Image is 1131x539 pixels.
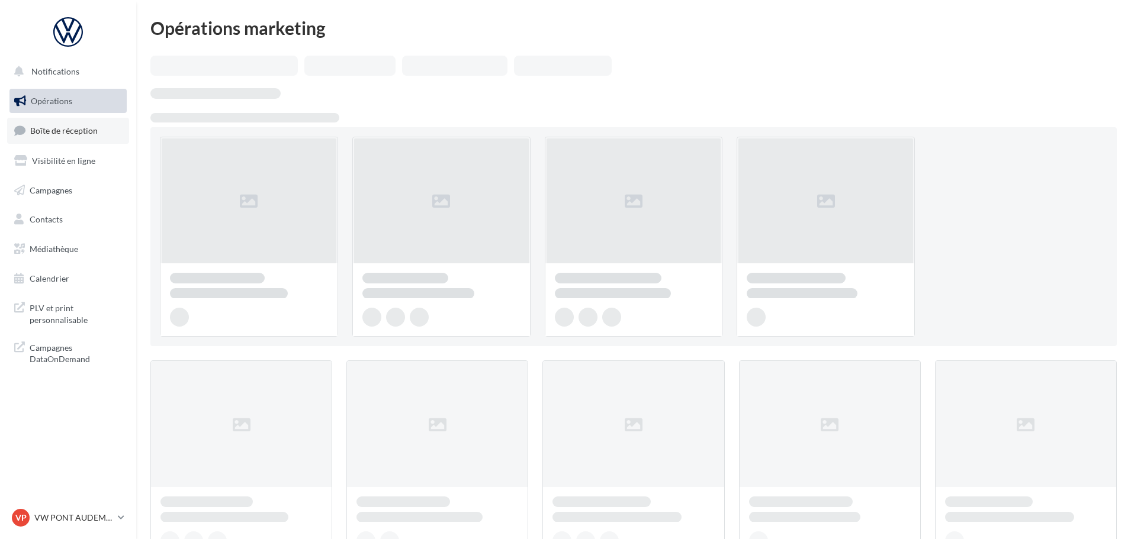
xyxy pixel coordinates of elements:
a: VP VW PONT AUDEMER [9,506,127,529]
a: Contacts [7,207,129,232]
a: PLV et print personnalisable [7,295,129,330]
span: PLV et print personnalisable [30,300,122,325]
span: Campagnes [30,185,72,195]
span: VP [15,512,27,524]
span: Contacts [30,214,63,224]
a: Opérations [7,89,129,114]
a: Calendrier [7,266,129,291]
a: Boîte de réception [7,118,129,143]
button: Notifications [7,59,124,84]
span: Notifications [31,66,79,76]
span: Opérations [31,96,72,106]
div: Opérations marketing [150,19,1117,37]
span: Campagnes DataOnDemand [30,340,122,365]
a: Campagnes [7,178,129,203]
span: Visibilité en ligne [32,156,95,166]
span: Boîte de réception [30,125,98,135]
a: Visibilité en ligne [7,149,129,173]
a: Médiathèque [7,237,129,262]
span: Médiathèque [30,244,78,254]
p: VW PONT AUDEMER [34,512,113,524]
span: Calendrier [30,273,69,283]
a: Campagnes DataOnDemand [7,335,129,370]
